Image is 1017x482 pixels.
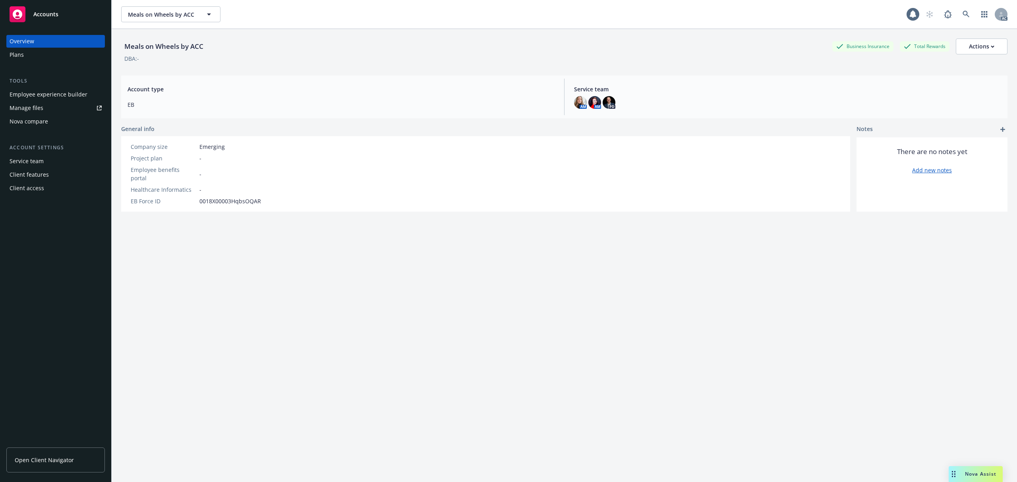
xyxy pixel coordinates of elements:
[6,102,105,114] a: Manage files
[6,144,105,152] div: Account settings
[949,466,959,482] div: Drag to move
[832,41,893,51] div: Business Insurance
[10,182,44,195] div: Client access
[998,125,1007,134] a: add
[6,182,105,195] a: Client access
[969,39,994,54] div: Actions
[131,143,196,151] div: Company size
[574,96,587,109] img: photo
[588,96,601,109] img: photo
[199,197,261,205] span: 0018X00003HqbsOQAR
[949,466,1003,482] button: Nova Assist
[199,143,225,151] span: Emerging
[199,154,201,162] span: -
[121,6,220,22] button: Meals on Wheels by ACC
[121,125,155,133] span: General info
[6,115,105,128] a: Nova compare
[6,3,105,25] a: Accounts
[6,88,105,101] a: Employee experience builder
[10,155,44,168] div: Service team
[603,96,615,109] img: photo
[940,6,956,22] a: Report a Bug
[857,125,873,134] span: Notes
[965,470,996,477] span: Nova Assist
[922,6,938,22] a: Start snowing
[958,6,974,22] a: Search
[128,10,197,19] span: Meals on Wheels by ACC
[199,185,201,194] span: -
[128,100,555,109] span: EB
[10,35,34,48] div: Overview
[956,39,1007,54] button: Actions
[131,185,196,194] div: Healthcare Informatics
[6,168,105,181] a: Client features
[897,147,967,156] span: There are no notes yet
[6,77,105,85] div: Tools
[912,166,952,174] a: Add new notes
[121,41,207,52] div: Meals on Wheels by ACC
[199,170,201,178] span: -
[10,102,43,114] div: Manage files
[6,35,105,48] a: Overview
[33,11,58,17] span: Accounts
[6,48,105,61] a: Plans
[900,41,949,51] div: Total Rewards
[124,54,139,63] div: DBA: -
[10,168,49,181] div: Client features
[10,48,24,61] div: Plans
[976,6,992,22] a: Switch app
[10,115,48,128] div: Nova compare
[131,154,196,162] div: Project plan
[10,88,87,101] div: Employee experience builder
[131,197,196,205] div: EB Force ID
[128,85,555,93] span: Account type
[131,166,196,182] div: Employee benefits portal
[6,155,105,168] a: Service team
[15,456,74,464] span: Open Client Navigator
[574,85,1001,93] span: Service team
